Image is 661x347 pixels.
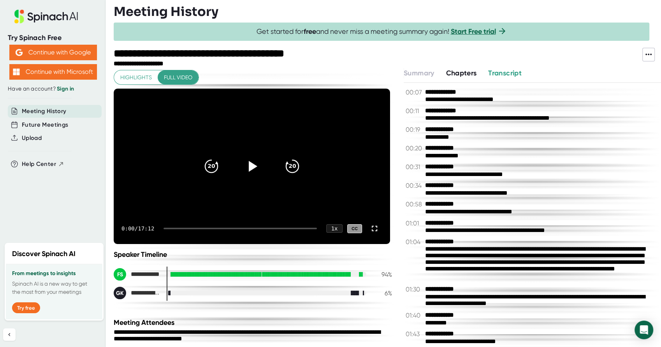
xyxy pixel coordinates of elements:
[114,250,392,259] div: Speaker Timeline
[488,69,522,77] span: Transcript
[22,107,66,116] button: Meeting History
[114,70,158,85] button: Highlights
[164,73,192,82] span: Full video
[446,69,476,77] span: Chapters
[446,68,476,78] button: Chapters
[22,134,42,143] button: Upload
[373,289,392,297] div: 6 %
[3,328,16,341] button: Collapse sidebar
[347,224,362,233] div: CC
[120,73,152,82] span: Highlights
[326,224,343,233] div: 1 x
[114,287,126,299] div: GK
[12,249,76,259] h2: Discover Spinach AI
[9,45,97,60] button: Continue with Google
[406,330,423,338] span: 01:43
[406,145,423,152] span: 00:20
[114,4,218,19] h3: Meeting History
[406,286,423,293] span: 01:30
[406,182,423,190] span: 00:34
[406,163,423,171] span: 00:31
[22,120,68,129] button: Future Meetings
[304,27,316,36] b: free
[22,160,56,169] span: Help Center
[406,201,423,208] span: 00:58
[121,225,154,232] div: 0:00 / 17:12
[488,68,522,78] button: Transcript
[22,160,64,169] button: Help Center
[404,69,434,77] span: Summary
[635,321,653,339] div: Open Intercom Messenger
[114,268,126,281] div: FS
[8,85,98,92] div: Have an account?
[406,238,423,246] span: 01:04
[16,49,23,56] img: Aehbyd4JwY73AAAAAElFTkSuQmCC
[8,33,98,42] div: Try Spinach Free
[114,318,394,327] div: Meeting Attendees
[12,280,96,296] p: Spinach AI is a new way to get the most from your meetings
[257,27,507,36] span: Get started for and never miss a meeting summary again!
[114,268,160,281] div: Frank Samuel
[158,70,199,85] button: Full video
[114,287,160,299] div: Gopi Kokkonda
[12,302,40,313] button: Try free
[406,89,423,96] span: 00:07
[404,68,434,78] button: Summary
[57,85,74,92] a: Sign in
[406,312,423,319] span: 01:40
[406,126,423,134] span: 00:19
[406,220,423,227] span: 01:01
[12,270,96,277] h3: From meetings to insights
[451,27,496,36] a: Start Free trial
[406,107,423,115] span: 00:11
[373,271,392,278] div: 94 %
[9,64,97,80] button: Continue with Microsoft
